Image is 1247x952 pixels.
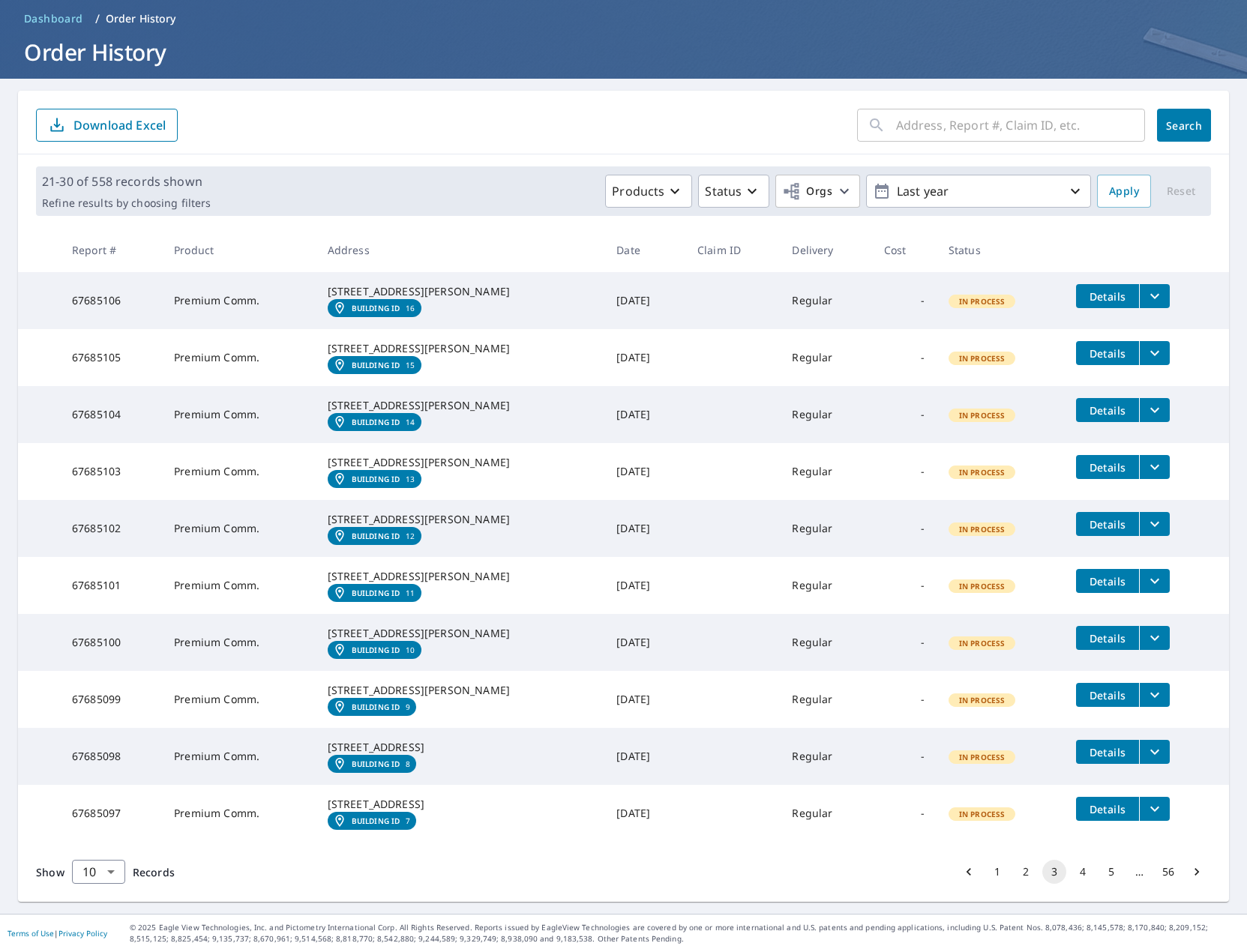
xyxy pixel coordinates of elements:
[328,584,421,602] a: Building ID11
[328,812,417,830] a: Building ID7
[1085,631,1130,645] span: Details
[328,569,593,584] div: [STREET_ADDRESS][PERSON_NAME]
[872,728,937,785] td: -
[891,178,1066,205] p: Last year
[1076,512,1139,536] button: detailsBtn-67685102
[352,361,400,370] em: Building ID
[872,272,937,329] td: -
[604,228,685,272] th: Date
[1139,512,1170,536] button: filesDropdownBtn-67685102
[328,470,421,488] a: Building ID13
[957,860,981,884] button: Go to previous page
[1085,688,1130,702] span: Details
[1097,175,1151,208] button: Apply
[605,175,692,208] button: Products
[1085,460,1130,475] span: Details
[780,329,871,386] td: Regular
[60,500,162,557] td: 67685102
[1076,797,1139,821] button: detailsBtn-67685097
[133,865,175,879] span: Records
[106,11,176,26] p: Order History
[24,11,83,26] span: Dashboard
[328,284,593,299] div: [STREET_ADDRESS][PERSON_NAME]
[328,356,421,374] a: Building ID15
[328,527,421,545] a: Building ID12
[73,117,166,133] p: Download Excel
[60,557,162,614] td: 67685101
[328,398,593,413] div: [STREET_ADDRESS][PERSON_NAME]
[604,500,685,557] td: [DATE]
[1076,284,1139,308] button: detailsBtn-67685106
[352,418,400,427] em: Building ID
[162,785,315,842] td: Premium Comm.
[352,645,400,654] em: Building ID
[352,588,400,597] em: Building ID
[60,272,162,329] td: 67685106
[60,614,162,671] td: 67685100
[1042,860,1066,884] button: page 3
[328,413,421,431] a: Building ID14
[780,728,871,785] td: Regular
[604,614,685,671] td: [DATE]
[1076,341,1139,365] button: detailsBtn-67685105
[872,614,937,671] td: -
[950,524,1015,534] span: In Process
[352,531,400,540] em: Building ID
[604,329,685,386] td: [DATE]
[1014,860,1038,884] button: Go to page 2
[328,698,417,716] a: Building ID9
[1139,569,1170,593] button: filesDropdownBtn-67685101
[7,928,54,939] a: Terms of Use
[1139,284,1170,308] button: filesDropdownBtn-67685106
[1157,109,1211,142] button: Search
[872,329,937,386] td: -
[162,443,315,500] td: Premium Comm.
[1085,289,1130,304] span: Details
[1139,626,1170,650] button: filesDropdownBtn-67685100
[72,851,125,893] div: 10
[866,175,1091,208] button: Last year
[1139,398,1170,422] button: filesDropdownBtn-67685104
[1139,683,1170,707] button: filesDropdownBtn-67685099
[1076,626,1139,650] button: detailsBtn-67685100
[328,341,593,356] div: [STREET_ADDRESS][PERSON_NAME]
[937,228,1064,272] th: Status
[36,109,178,142] button: Download Excel
[1085,745,1130,759] span: Details
[780,386,871,443] td: Regular
[328,683,593,698] div: [STREET_ADDRESS][PERSON_NAME]
[162,228,315,272] th: Product
[18,7,89,31] a: Dashboard
[1099,860,1123,884] button: Go to page 5
[1156,860,1180,884] button: Go to page 56
[950,695,1015,705] span: In Process
[1071,860,1095,884] button: Go to page 4
[1109,182,1139,201] span: Apply
[60,329,162,386] td: 67685105
[1076,740,1139,764] button: detailsBtn-67685098
[872,500,937,557] td: -
[950,638,1015,648] span: In Process
[60,228,162,272] th: Report #
[872,785,937,842] td: -
[950,410,1015,421] span: In Process
[18,7,1229,31] nav: breadcrumb
[1076,398,1139,422] button: detailsBtn-67685104
[72,860,125,884] div: Show 10 records
[1085,517,1130,531] span: Details
[352,304,400,313] em: Building ID
[328,299,421,317] a: Building ID16
[162,329,315,386] td: Premium Comm.
[95,10,100,28] li: /
[328,797,593,812] div: [STREET_ADDRESS]
[60,671,162,728] td: 67685099
[162,500,315,557] td: Premium Comm.
[7,929,107,938] p: |
[780,228,871,272] th: Delivery
[162,728,315,785] td: Premium Comm.
[780,557,871,614] td: Regular
[130,922,1240,945] p: © 2025 Eagle View Technologies, Inc. and Pictometry International Corp. All Rights Reserved. Repo...
[705,182,742,200] p: Status
[328,626,593,641] div: [STREET_ADDRESS][PERSON_NAME]
[328,740,593,755] div: [STREET_ADDRESS]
